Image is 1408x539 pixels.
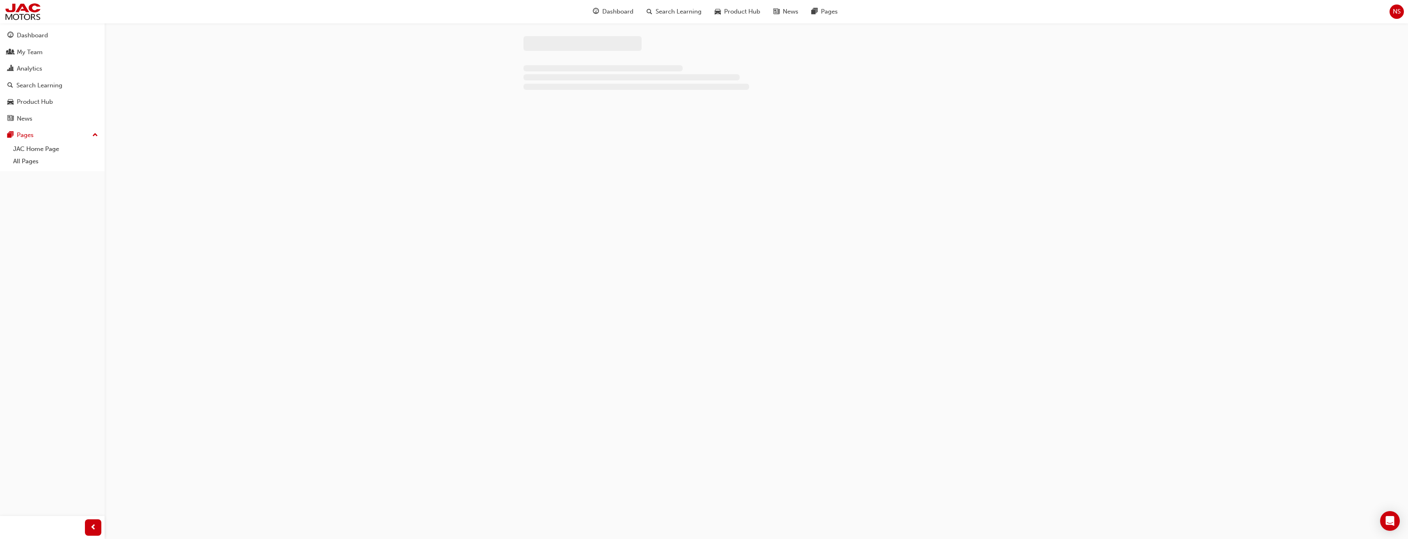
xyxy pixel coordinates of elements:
button: Pages [3,128,101,143]
a: search-iconSearch Learning [640,3,708,20]
span: people-icon [7,49,14,56]
a: news-iconNews [767,3,805,20]
a: pages-iconPages [805,3,844,20]
div: Dashboard [17,31,48,40]
div: Search Learning [16,81,62,90]
a: JAC Home Page [10,143,101,155]
span: up-icon [92,130,98,141]
button: NS [1390,5,1404,19]
a: My Team [3,45,101,60]
div: Pages [17,130,34,140]
span: Dashboard [602,7,633,16]
a: Product Hub [3,94,101,110]
a: All Pages [10,155,101,168]
span: search-icon [647,7,652,17]
a: guage-iconDashboard [586,3,640,20]
div: My Team [17,48,43,57]
img: jac-portal [4,2,41,21]
span: guage-icon [7,32,14,39]
div: News [17,114,32,123]
a: Analytics [3,61,101,76]
span: news-icon [7,115,14,123]
a: car-iconProduct Hub [708,3,767,20]
span: News [783,7,798,16]
a: Dashboard [3,28,101,43]
div: Open Intercom Messenger [1380,511,1400,531]
a: News [3,111,101,126]
span: car-icon [7,98,14,106]
span: Product Hub [724,7,760,16]
span: Search Learning [656,7,702,16]
span: search-icon [7,82,13,89]
span: guage-icon [593,7,599,17]
span: car-icon [715,7,721,17]
span: news-icon [773,7,779,17]
span: prev-icon [90,523,96,533]
button: DashboardMy TeamAnalyticsSearch LearningProduct HubNews [3,26,101,128]
span: chart-icon [7,65,14,73]
span: pages-icon [811,7,818,17]
div: Analytics [17,64,42,73]
span: pages-icon [7,132,14,139]
span: NS [1393,7,1401,16]
span: Pages [821,7,838,16]
a: Search Learning [3,78,101,93]
div: Product Hub [17,97,53,107]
